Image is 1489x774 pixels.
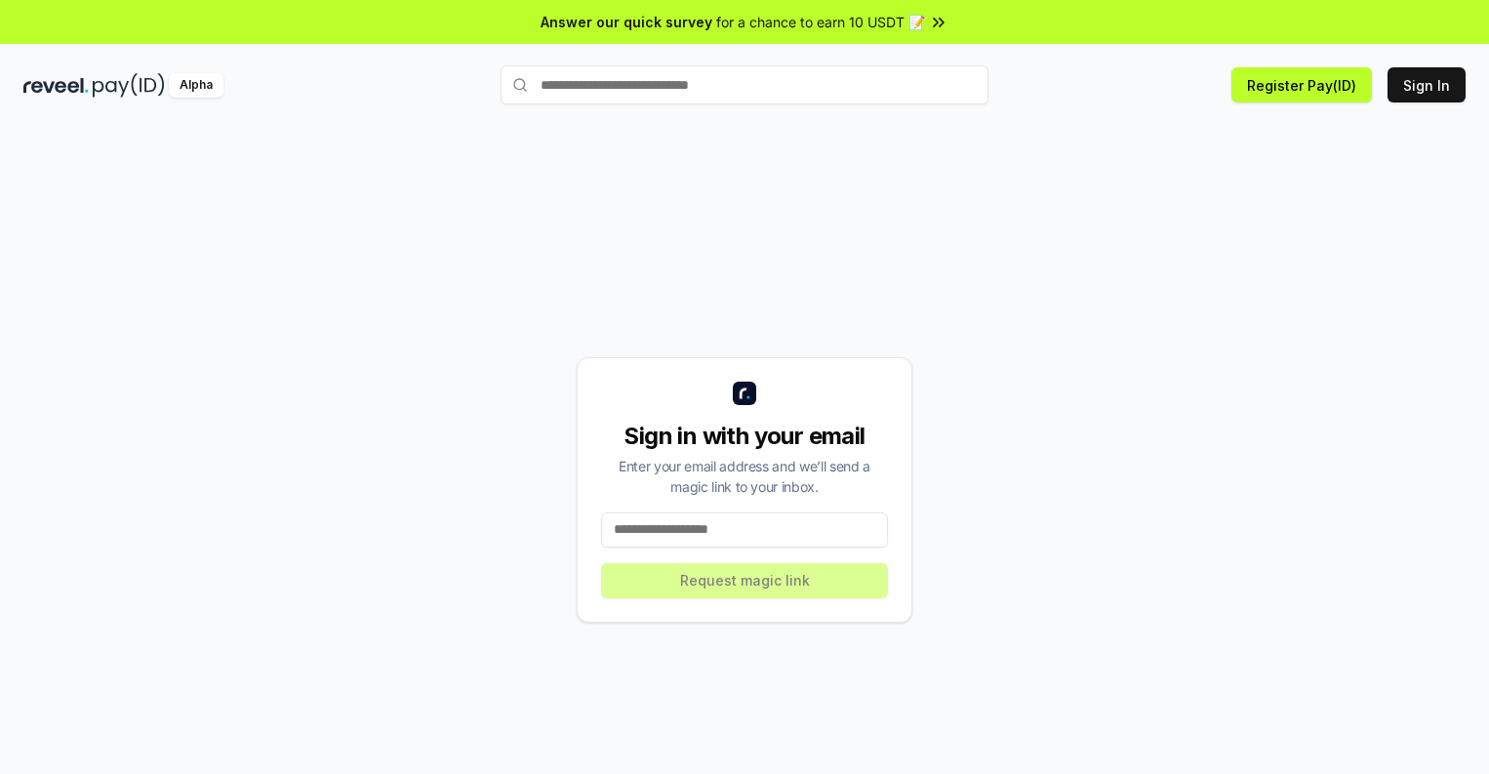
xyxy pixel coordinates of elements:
img: reveel_dark [23,73,89,98]
img: logo_small [733,382,756,405]
span: Answer our quick survey [541,12,712,32]
button: Sign In [1388,67,1466,102]
div: Sign in with your email [601,421,888,452]
div: Enter your email address and we’ll send a magic link to your inbox. [601,456,888,497]
button: Register Pay(ID) [1231,67,1372,102]
span: for a chance to earn 10 USDT 📝 [716,12,925,32]
img: pay_id [93,73,165,98]
div: Alpha [169,73,223,98]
